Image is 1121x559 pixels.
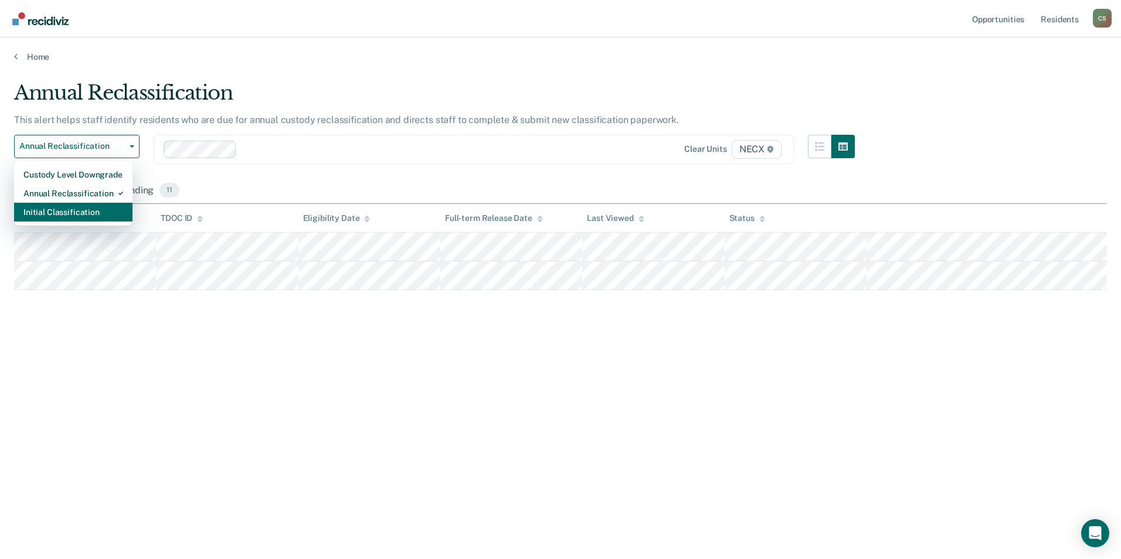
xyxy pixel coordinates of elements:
[1081,519,1109,547] div: Open Intercom Messenger
[23,165,123,184] div: Custody Level Downgrade
[14,81,855,114] div: Annual Reclassification
[14,135,140,158] button: Annual Reclassification
[445,213,543,223] div: Full-term Release Date
[116,178,182,204] div: Pending11
[159,183,179,198] span: 11
[12,12,69,25] img: Recidiviz
[303,213,371,223] div: Eligibility Date
[23,203,123,221] div: Initial Classification
[732,140,782,159] span: NECX
[1093,9,1112,28] div: C S
[684,144,727,154] div: Clear units
[729,213,765,223] div: Status
[161,213,203,223] div: TDOC ID
[14,114,679,125] p: This alert helps staff identify residents who are due for annual custody reclassification and dir...
[14,52,1107,62] a: Home
[1093,9,1112,28] button: Profile dropdown button
[23,184,123,203] div: Annual Reclassification
[19,141,125,151] span: Annual Reclassification
[587,213,644,223] div: Last Viewed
